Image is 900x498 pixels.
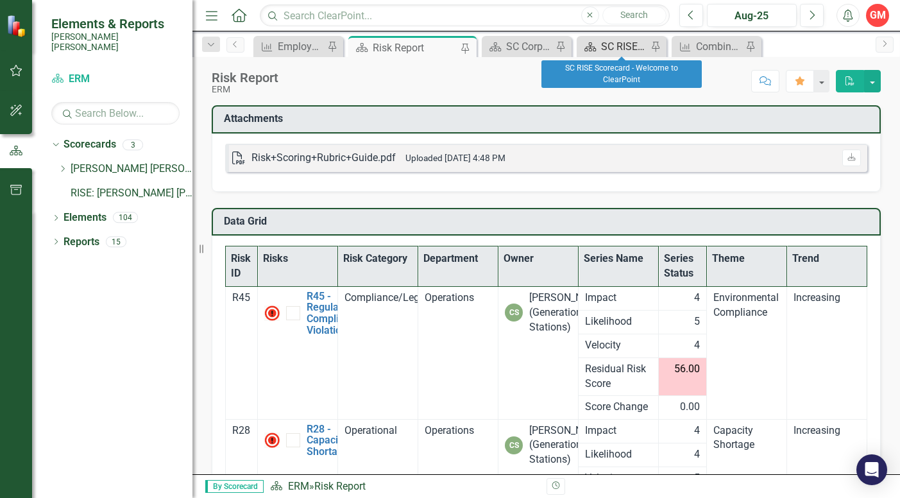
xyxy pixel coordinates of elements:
div: 104 [113,212,138,223]
a: Employee Turnover Rate​ [257,39,324,55]
a: Combined Net Revenue (CNR) [675,39,742,55]
span: Compliance/Legal [344,291,428,304]
img: ClearPoint Strategy [6,15,29,37]
span: Operations [425,424,474,436]
a: [PERSON_NAME] [PERSON_NAME] CORPORATE Balanced Scorecard [71,162,192,176]
span: Likelihood [585,314,652,329]
button: Aug-25 [707,4,797,27]
a: Scorecards [64,137,116,152]
div: Risk+Scoring+Rubric+Guide.pdf [251,151,396,166]
span: By Scorecard [205,480,264,493]
span: Capacity Shortage [713,424,754,451]
a: ERM [51,72,180,87]
span: Residual Risk Score [585,362,652,391]
span: Increasing [794,291,840,304]
span: 4 [694,447,700,462]
span: Elements & Reports [51,16,180,31]
span: R28 [232,424,250,436]
div: 3 [123,139,143,150]
span: Impact [585,424,652,438]
span: Score Change [585,400,652,415]
div: [PERSON_NAME] (Generation Stations) [529,291,606,335]
a: Reports [64,235,99,250]
a: Elements [64,210,106,225]
div: 15 [106,236,126,247]
div: Risk Report [314,480,366,492]
img: High Alert [264,433,280,448]
span: Environmental Compliance [713,291,779,318]
span: Velocity [585,471,652,486]
div: SC Corporate - Welcome to ClearPoint [506,39,552,55]
span: Increasing [794,424,840,436]
h3: Attachments [224,113,873,125]
span: Operational [344,424,397,436]
small: Uploaded [DATE] 4:48 PM [405,153,505,163]
div: Risk Report [373,40,457,56]
span: 4 [694,338,700,353]
a: ERM [288,480,309,492]
a: R45 - Regulatory Compliance Violation [307,291,361,336]
div: Employee Turnover Rate​ [278,39,324,55]
a: SC Corporate - Welcome to ClearPoint [485,39,552,55]
div: Open Intercom Messenger [856,454,887,485]
span: 5 [694,471,700,486]
span: Velocity [585,338,652,353]
button: Search [602,6,667,24]
div: [PERSON_NAME] (Generation Stations) [529,424,606,468]
span: R45 [232,291,250,304]
div: Aug-25 [711,8,792,24]
a: SC RISE Scorecard - Welcome to ClearPoint [580,39,647,55]
div: SC RISE Scorecard - Welcome to ClearPoint [541,60,702,88]
div: SC RISE Scorecard - Welcome to ClearPoint [601,39,647,55]
span: Operations [425,291,474,304]
div: Risk Report [212,71,278,85]
div: CS [505,304,523,322]
img: High Alert [264,305,280,321]
input: Search ClearPoint... [260,4,670,27]
span: Search [620,10,648,20]
div: CS [505,436,523,454]
span: 4 [694,291,700,305]
input: Search Below... [51,102,180,125]
span: 56.00 [674,362,700,377]
button: GM [866,4,889,27]
div: » [270,479,537,494]
div: Combined Net Revenue (CNR) [696,39,742,55]
span: 4 [694,424,700,438]
a: RISE: [PERSON_NAME] [PERSON_NAME] Recognizing Innovation, Safety and Excellence [71,186,192,201]
a: R28 - Capacity Shortage [307,424,349,458]
span: Likelihood [585,447,652,462]
span: 5 [694,314,700,329]
span: 0.00 [680,400,700,415]
span: Impact [585,291,652,305]
small: [PERSON_NAME] [PERSON_NAME] [51,31,180,53]
h3: Data Grid [224,216,873,227]
div: ERM [212,85,278,94]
